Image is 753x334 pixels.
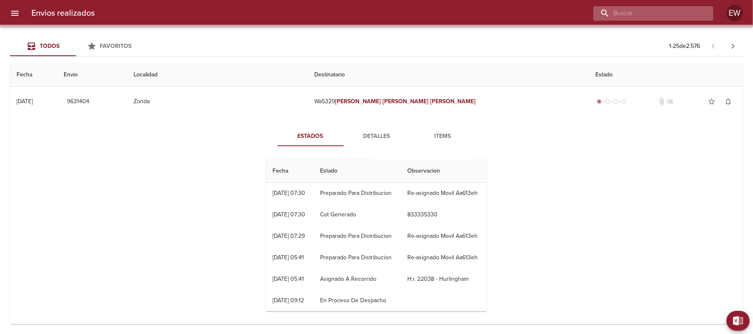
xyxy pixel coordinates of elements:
td: Preparado Para Distribucion [313,247,401,268]
span: 9631404 [67,97,89,107]
th: Destinatario [308,63,589,87]
span: No tiene documentos adjuntos [657,97,666,106]
span: radio_button_unchecked [605,99,610,104]
span: Pagina anterior [703,42,723,50]
td: Preparado Para Distribucion [313,225,401,247]
span: Todos [40,43,60,50]
span: Items [415,131,471,142]
div: [DATE] 05:41 [273,254,304,261]
span: radio_button_unchecked [614,99,619,104]
th: Estado [313,159,401,183]
div: [DATE] 05:41 [273,275,304,282]
div: Abrir información de usuario [727,5,743,21]
th: Observacion [401,159,487,183]
th: Envio [57,63,127,87]
button: menu [5,3,25,23]
td: Cot Generado [313,204,401,225]
th: Localidad [127,63,308,87]
div: Tabs detalle de guia [277,126,476,146]
div: [DATE] 07:29 [273,232,305,239]
span: Detalles [349,131,405,142]
span: notifications_none [724,97,732,106]
div: Generado [595,97,629,106]
button: Agregar a favoritos [703,93,720,110]
span: Favoritos [100,43,132,50]
td: Wa5329 [308,87,589,116]
input: buscar [593,6,699,21]
h6: Envios realizados [31,7,95,20]
span: No tiene pedido asociado [666,97,674,106]
span: Pagina siguiente [723,36,743,56]
td: Re-asignado Movil Aa613eh [401,182,487,204]
p: 1 - 25 de 2.576 [669,42,700,50]
td: 833335330 [401,204,487,225]
td: Re-asignado Movil Aa613eh [401,247,487,268]
span: radio_button_unchecked [622,99,627,104]
div: Tabs Envios [10,36,142,56]
td: Preparado Para Distribucion [313,182,401,204]
th: Estado [589,63,743,87]
em: [PERSON_NAME] [430,98,476,105]
span: Estados [282,131,339,142]
td: Asignado A Recorrido [313,268,401,290]
em: [PERSON_NAME] [335,98,381,105]
table: Tabla de seguimiento [266,159,487,311]
button: 9631404 [64,94,93,109]
div: [DATE] 07:30 [273,211,305,218]
div: [DATE] [17,98,33,105]
em: [PERSON_NAME] [382,98,428,105]
span: star_border [708,97,716,106]
div: [DATE] 09:12 [273,297,304,304]
button: Activar notificaciones [720,93,736,110]
th: Fecha [10,63,57,87]
td: H.r. 22038 - Hurlingham [401,268,487,290]
button: Exportar Excel [727,311,750,331]
th: Fecha [266,159,313,183]
div: [DATE] 07:30 [273,190,305,197]
div: EW [727,5,743,21]
td: Zonda [127,87,308,116]
td: Re-asignado Movil Aa613eh [401,225,487,247]
span: radio_button_checked [597,99,602,104]
td: En Proceso De Despacho [313,290,401,311]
